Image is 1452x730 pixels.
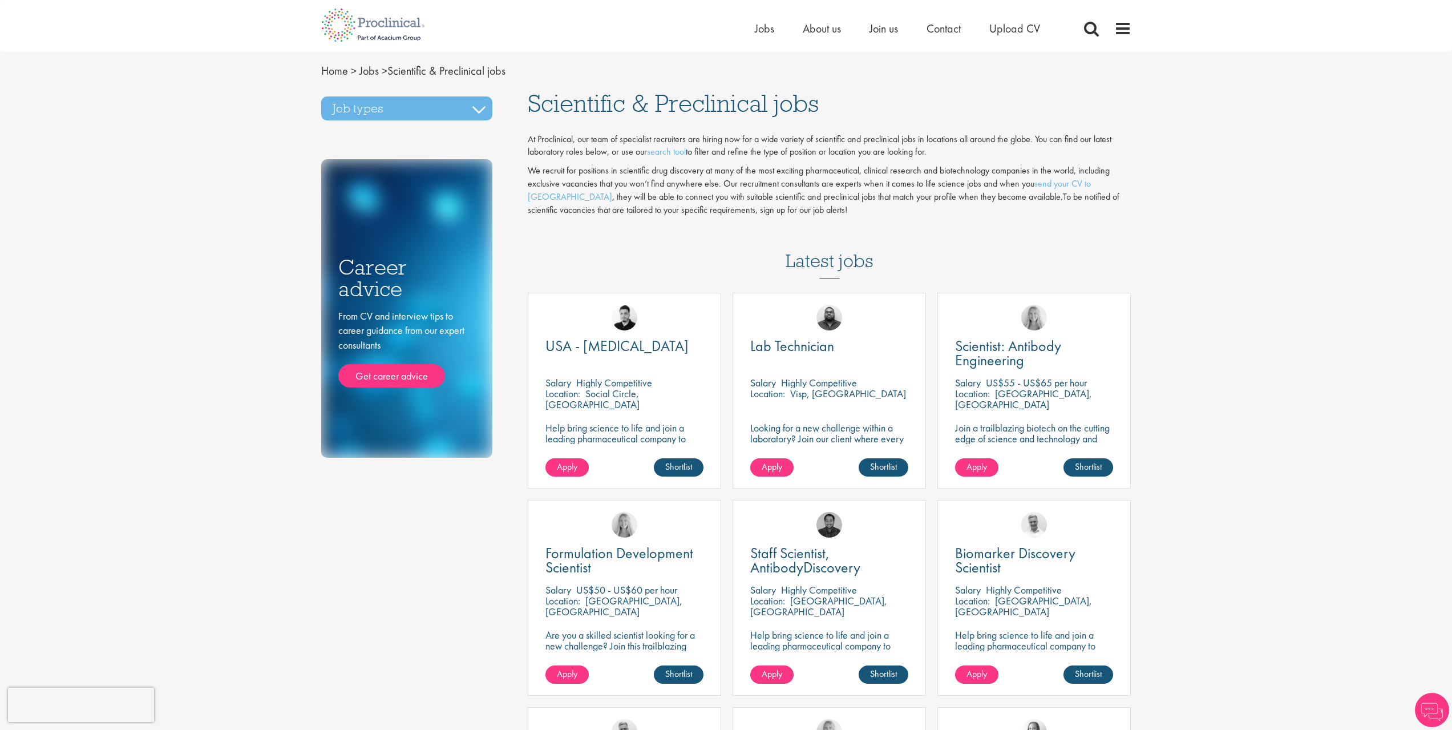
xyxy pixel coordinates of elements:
p: At Proclinical, our team of specialist recruiters are hiring now for a wide variety of scientific... [528,133,1131,159]
p: Help bring science to life and join a leading pharmaceutical company to play a key role in delive... [750,630,908,684]
span: Salary [545,583,571,596]
p: Are you a skilled scientist looking for a new challenge? Join this trailblazing biotech on the cu... [545,630,703,684]
img: Shannon Briggs [612,512,637,538]
span: Apply [557,668,577,680]
span: Location: [545,387,580,400]
a: Apply [955,458,998,477]
a: Join us [869,21,898,36]
a: Biomarker Discovery Scientist [955,546,1113,575]
span: Scientist: Antibody Engineering [955,336,1061,370]
a: Staff Scientist, AntibodyDiscovery [750,546,908,575]
span: Salary [955,376,981,389]
img: Ashley Bennett [816,305,842,330]
iframe: reCAPTCHA [8,688,154,722]
span: Location: [955,594,990,607]
a: USA - [MEDICAL_DATA] [545,339,703,353]
span: Formulation Development Scientist [545,543,693,577]
p: [GEOGRAPHIC_DATA], [GEOGRAPHIC_DATA] [955,387,1092,411]
p: Highly Competitive [986,583,1062,596]
a: Apply [750,666,794,684]
img: Shannon Briggs [1021,305,1047,330]
h3: Latest jobs [786,223,873,279]
a: Shortlist [859,666,908,684]
p: [GEOGRAPHIC_DATA], [GEOGRAPHIC_DATA] [545,594,682,618]
p: Visp, [GEOGRAPHIC_DATA] [790,387,906,400]
span: Scientific & Preclinical jobs [528,88,819,119]
p: Highly Competitive [576,376,652,389]
img: Anderson Maldonado [612,305,637,330]
a: breadcrumb link to Jobs [359,63,379,78]
h3: Job types [321,96,492,120]
p: [GEOGRAPHIC_DATA], [GEOGRAPHIC_DATA] [750,594,887,618]
span: To be notified of scientific vacancies that are tailored to your specific requirements, sign up f... [528,191,1119,216]
a: Upload CV [989,21,1040,36]
p: US$50 - US$60 per hour [576,583,677,596]
span: Salary [955,583,981,596]
a: Get career advice [338,364,445,388]
p: Help bring science to life and join a leading pharmaceutical company to play a key role in delive... [955,630,1113,684]
a: breadcrumb link to Home [321,63,348,78]
a: Shortlist [1063,666,1113,684]
h3: Career advice [338,256,475,300]
a: Shortlist [859,458,908,477]
a: search tool [647,146,686,158]
p: Social Circle, [GEOGRAPHIC_DATA] [545,387,640,411]
span: Lab Technician [750,336,834,356]
p: Highly Competitive [781,583,857,596]
a: Apply [955,666,998,684]
a: Apply [750,458,794,477]
a: Scientist: Antibody Engineering [955,339,1113,368]
span: Staff Scientist, AntibodyDiscovery [750,543,860,577]
img: Joshua Bye [1021,512,1047,538]
span: Location: [955,387,990,400]
div: From CV and interview tips to career guidance from our expert consultants [338,309,475,388]
a: Formulation Development Scientist [545,546,703,575]
span: Apply [966,668,987,680]
span: Salary [750,583,776,596]
span: Location: [545,594,580,607]
a: Apply [545,666,589,684]
a: Lab Technician [750,339,908,353]
span: Scientific & Preclinical jobs [321,63,505,78]
p: We recruit for positions in scientific drug discovery at many of the most exciting pharmaceutical... [528,164,1131,216]
p: Help bring science to life and join a leading pharmaceutical company to play a key role in delive... [545,422,703,477]
a: Contact [927,21,961,36]
a: Jobs [755,21,774,36]
img: Chatbot [1415,693,1449,727]
span: Apply [966,461,987,473]
a: About us [803,21,841,36]
p: Highly Competitive [781,376,857,389]
p: Join a trailblazing biotech on the cutting edge of science and technology and make a change in th... [955,422,1113,466]
span: Apply [762,668,782,680]
span: > [351,63,357,78]
a: Shortlist [654,458,703,477]
span: USA - [MEDICAL_DATA] [545,336,689,356]
a: Shortlist [1063,458,1113,477]
a: Apply [545,458,589,477]
span: > [382,63,387,78]
p: Looking for a new challenge within a laboratory? Join our client where every experiment brings us... [750,422,908,455]
a: Shortlist [654,666,703,684]
span: Location: [750,594,785,607]
span: Apply [762,461,782,473]
img: Mike Raletz [816,512,842,538]
span: Salary [545,376,571,389]
p: [GEOGRAPHIC_DATA], [GEOGRAPHIC_DATA] [955,594,1092,618]
span: Apply [557,461,577,473]
a: send your CV to [GEOGRAPHIC_DATA] [528,178,1091,203]
span: Salary [750,376,776,389]
span: Location: [750,387,785,400]
p: US$55 - US$65 per hour [986,376,1087,389]
span: Biomarker Discovery Scientist [955,543,1075,577]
